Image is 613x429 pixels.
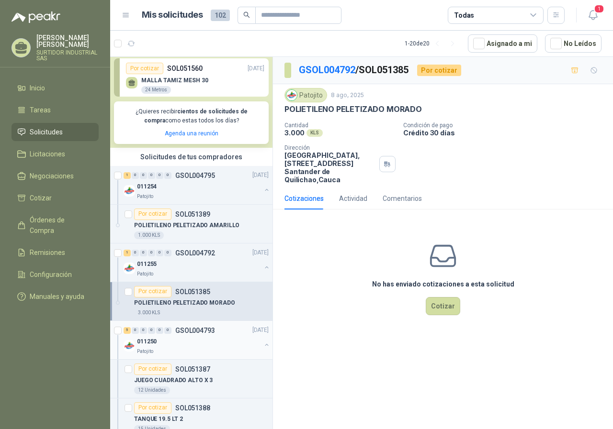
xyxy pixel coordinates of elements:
[284,104,422,114] p: POLIETILENO PELETIZADO MORADO
[124,170,271,200] a: 1 0 0 0 0 0 GSOL004795[DATE] Company Logo011254Patojito
[299,63,409,77] p: / SOL051385
[426,297,460,315] button: Cotizar
[30,171,74,181] span: Negociaciones
[405,36,460,51] div: 1 - 20 de 20
[30,215,90,236] span: Órdenes de Compra
[286,90,297,100] img: Company Logo
[124,340,135,352] img: Company Logo
[331,91,364,100] p: 8 ago, 2025
[140,172,147,179] div: 0
[284,151,375,184] p: [GEOGRAPHIC_DATA], [STREET_ADDRESS] Santander de Quilichao , Cauca
[36,50,99,61] p: SURTIDOR INDUSTRIAL SAS
[134,286,171,297] div: Por cotizar
[156,327,163,334] div: 0
[126,63,163,74] div: Por cotizar
[306,129,323,137] div: KLS
[284,88,327,102] div: Patojito
[30,105,51,115] span: Tareas
[175,250,215,256] p: GSOL004792
[110,360,272,398] a: Por cotizarSOL051387JUEGO CUADRADO ALTO X 312 Unidades
[124,263,135,274] img: Company Logo
[175,405,210,411] p: SOL051388
[134,415,183,424] p: TANQUE 19.5 LT 2
[468,34,537,53] button: Asignado a mi
[144,108,248,124] b: cientos de solicitudes de compra
[372,279,514,289] h3: No has enviado cotizaciones a esta solicitud
[110,282,272,321] a: Por cotizarSOL051385POLIETILENO PELETIZADO MORADO3.000 KLS
[299,64,355,76] a: GSOL004792
[252,326,269,335] p: [DATE]
[454,10,474,21] div: Todas
[137,182,157,191] p: 011254
[11,265,99,284] a: Configuración
[211,10,230,21] span: 102
[11,189,99,207] a: Cotizar
[175,211,210,218] p: SOL051389
[403,122,609,129] p: Condición de pago
[134,363,171,375] div: Por cotizar
[137,337,157,346] p: 011250
[11,11,60,23] img: Logo peakr
[30,83,45,93] span: Inicio
[148,250,155,256] div: 0
[132,327,139,334] div: 0
[141,77,208,84] p: MALLA TAMIZ MESH 30
[124,185,135,197] img: Company Logo
[124,325,271,355] a: 5 0 0 0 0 0 GSOL004793[DATE] Company Logo011250Patojito
[156,172,163,179] div: 0
[142,8,203,22] h1: Mis solicitudes
[30,247,65,258] span: Remisiones
[134,309,164,317] div: 3.000 KLS
[165,130,218,137] a: Agenda una reunión
[148,172,155,179] div: 0
[134,376,213,385] p: JUEGO CUADRADO ALTO X 3
[284,193,324,204] div: Cotizaciones
[30,269,72,280] span: Configuración
[11,167,99,185] a: Negociaciones
[164,172,171,179] div: 0
[120,107,263,125] p: ¿Quieres recibir como estas todos los días?
[30,127,63,137] span: Solicitudes
[243,11,250,18] span: search
[30,149,65,159] span: Licitaciones
[284,144,375,151] p: Dirección
[124,172,131,179] div: 1
[134,402,171,414] div: Por cotizar
[175,366,210,373] p: SOL051387
[132,250,139,256] div: 0
[284,122,396,129] p: Cantidad
[11,243,99,262] a: Remisiones
[110,205,272,243] a: Por cotizarSOL051389POLIETILENO PELETIZADO AMARILLO1.000 KLS
[134,386,170,394] div: 12 Unidades
[137,270,153,278] p: Patojito
[164,250,171,256] div: 0
[137,348,153,355] p: Patojito
[30,291,84,302] span: Manuales y ayuda
[164,327,171,334] div: 0
[11,145,99,163] a: Licitaciones
[134,298,235,308] p: POLIETILENO PELETIZADO MORADO
[175,327,215,334] p: GSOL004793
[175,288,210,295] p: SOL051385
[383,193,422,204] div: Comentarios
[134,209,171,220] div: Por cotizar
[124,247,271,278] a: 1 0 0 0 0 0 GSOL004792[DATE] Company Logo011255Patojito
[248,64,264,73] p: [DATE]
[156,250,163,256] div: 0
[11,287,99,306] a: Manuales y ayuda
[140,327,147,334] div: 0
[110,148,272,166] div: Solicitudes de tus compradores
[36,34,99,48] p: [PERSON_NAME] [PERSON_NAME]
[252,171,269,180] p: [DATE]
[140,250,147,256] div: 0
[594,4,604,13] span: 1
[114,58,269,97] a: Por cotizarSOL051560[DATE] MALLA TAMIZ MESH 3024 Metros
[148,327,155,334] div: 0
[134,231,164,239] div: 1.000 KLS
[11,79,99,97] a: Inicio
[132,172,139,179] div: 0
[124,327,131,334] div: 5
[167,63,203,74] p: SOL051560
[134,221,239,230] p: POLIETILENO PELETIZADO AMARILLO
[11,211,99,240] a: Órdenes de Compra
